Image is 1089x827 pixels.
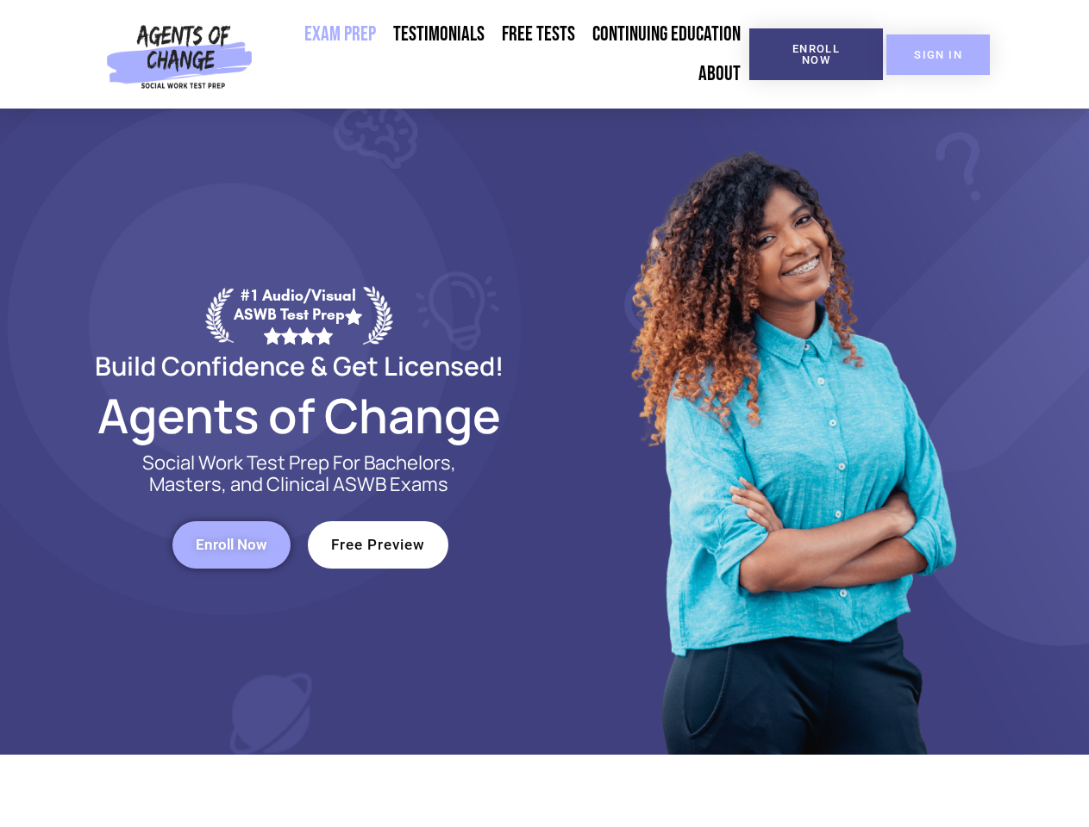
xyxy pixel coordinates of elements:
[122,452,476,495] p: Social Work Test Prep For Bachelors, Masters, and Clinical ASWB Exams
[172,521,291,569] a: Enroll Now
[493,15,584,54] a: Free Tests
[308,521,448,569] a: Free Preview
[53,395,545,435] h2: Agents of Change
[886,34,990,75] a: SIGN IN
[618,109,963,755] img: Website Image 1 (1)
[331,538,425,552] span: Free Preview
[690,54,749,94] a: About
[749,28,883,80] a: Enroll Now
[914,49,962,60] span: SIGN IN
[260,15,749,94] nav: Menu
[584,15,749,54] a: Continuing Education
[196,538,267,552] span: Enroll Now
[385,15,493,54] a: Testimonials
[296,15,385,54] a: Exam Prep
[777,43,855,65] span: Enroll Now
[53,353,545,378] h2: Build Confidence & Get Licensed!
[234,286,363,344] div: #1 Audio/Visual ASWB Test Prep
